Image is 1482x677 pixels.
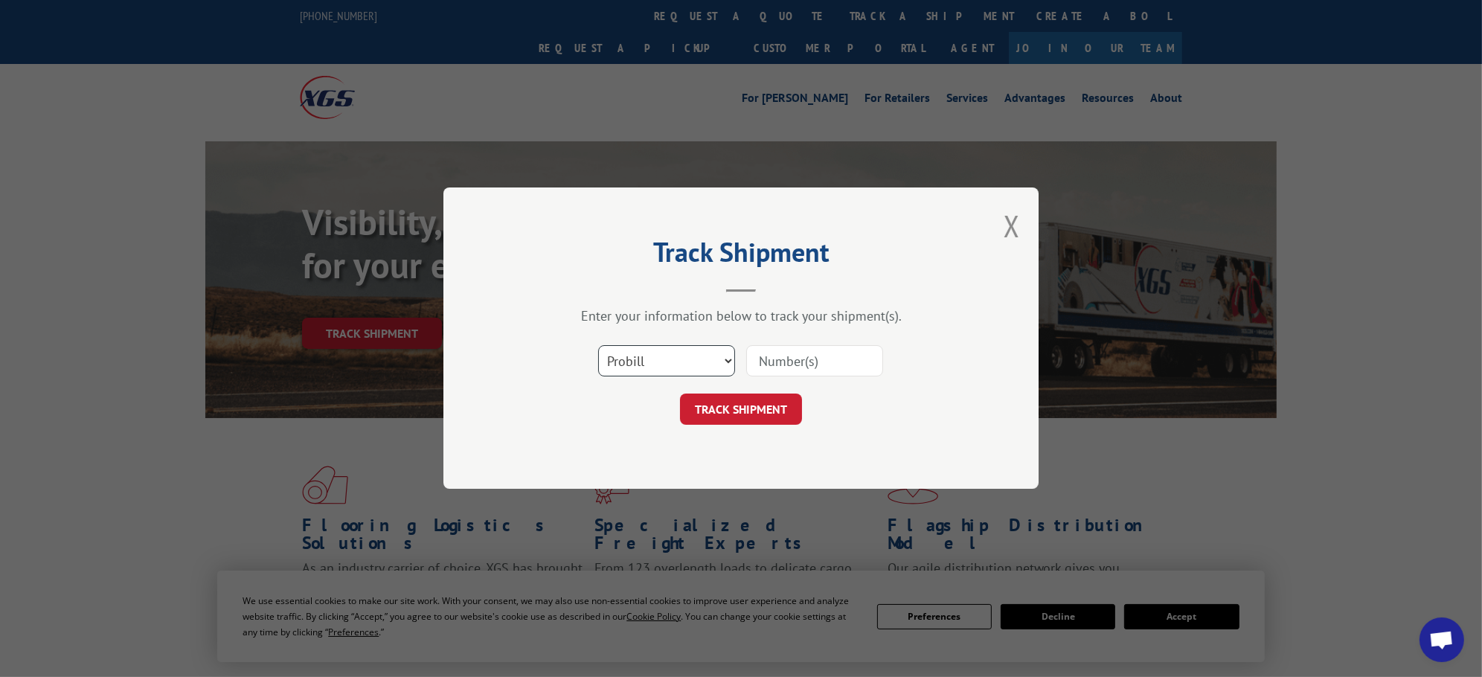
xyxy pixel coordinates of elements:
div: Enter your information below to track your shipment(s). [518,308,964,325]
h2: Track Shipment [518,242,964,270]
div: Open chat [1420,617,1464,662]
button: TRACK SHIPMENT [680,394,802,426]
button: Close modal [1004,206,1020,246]
input: Number(s) [746,346,883,377]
